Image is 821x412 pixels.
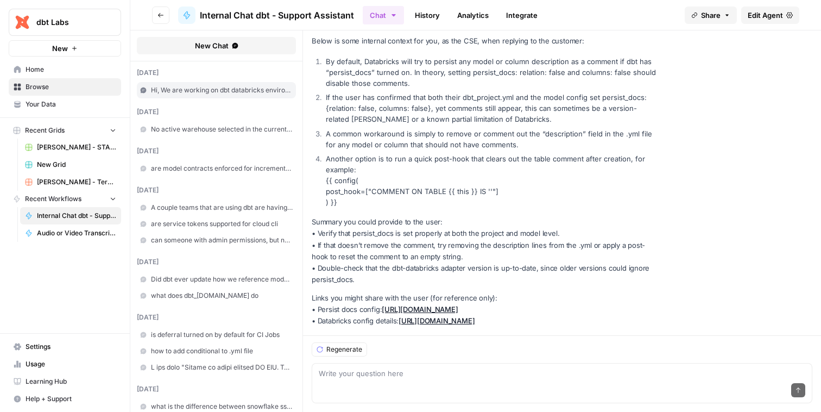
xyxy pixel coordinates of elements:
a: Learning Hub [9,373,121,390]
span: [PERSON_NAME] - Teradata Converter Grid [37,177,116,187]
span: are model contracts enforced for incremental models when using on_schema_change: ignore and runni... [151,164,293,173]
a: Home [9,61,121,78]
span: Browse [26,82,116,92]
button: Workspace: dbt Labs [9,9,121,36]
span: what is the difference between snowflake sso and external oauth for snowflake [151,402,293,411]
a: Hi, We are working on dbt databricks environment where we are adding dbt docs along with constrai... [137,82,296,98]
span: is deferral turned on by default for CI Jobs [151,330,293,340]
div: [DATE] [137,257,296,267]
span: Edit Agent [748,10,783,21]
a: L ips dolo "Sitame co adipi elitsed DO EIU. Tempo: IncidIduntuTlabo etdolor magnaaliqua 'ENI_ADMI... [137,359,296,376]
button: Chat [363,6,404,24]
a: Audio or Video Transcription with Summary [20,224,121,242]
button: Regenerate [312,342,367,357]
a: [PERSON_NAME] - Teradata Converter Grid [20,173,121,191]
button: New Chat [137,37,296,54]
div: [DATE] [137,185,296,195]
a: Browse [9,78,121,96]
div: [DATE] [137,68,296,78]
span: Share [701,10,721,21]
a: History [408,7,446,24]
button: New [9,40,121,57]
a: are service tokens supported for cloud cli [137,216,296,232]
a: are model contracts enforced for incremental models when using on_schema_change: ignore and runni... [137,160,296,177]
span: New Chat [195,40,229,51]
span: Recent Grids [25,126,65,135]
p: Links you might share with the user (for reference only): • Persist docs config: • Databricks con... [312,292,659,327]
span: Your Data [26,99,116,109]
span: Internal Chat dbt - Support Assistant [200,9,354,22]
a: No active warehouse selected in the current session. [137,121,296,138]
li: If the user has confirmed that both their dbt_project.yml and the model config set persist_docs: ... [323,92,659,124]
span: Usage [26,359,116,369]
span: Recent Workflows [25,194,81,204]
a: [URL][DOMAIN_NAME] [382,305,458,314]
p: Summary you could provide to the user: • Verify that persist_docs is set properly at both the pro... [312,216,659,285]
a: Your Data [9,96,121,113]
span: how to add conditional to .yml file [151,346,293,356]
img: dbt Labs Logo [12,13,32,32]
li: By default, Databricks will try to persist any model or column description as a comment if dbt ha... [323,56,659,89]
span: Regenerate [326,345,362,354]
a: A couple teams that are using dbt are having issues with their PR CI job failing on unrelated tes... [137,199,296,216]
span: Hi, We are working on dbt databricks environment where we are adding dbt docs along with constrai... [151,85,293,95]
li: Another option is to run a quick post-hook that clears out the table comment after creation, for ... [323,153,659,208]
a: Did dbt ever update how we reference model versioning from _v1 to .v1 or vice versa [137,271,296,288]
a: Settings [9,338,121,355]
a: Integrate [500,7,544,24]
span: [PERSON_NAME] - START HERE - Step 1 - dbt Stored PrOcedure Conversion Kit Grid [37,142,116,152]
a: Edit Agent [741,7,799,24]
a: is deferral turned on by default for CI Jobs [137,327,296,343]
span: L ips dolo "Sitame co adipi elitsed DO EIU. Tempo: IncidIduntuTlabo etdolor magnaaliqua 'ENI_ADMI... [151,363,293,372]
span: A couple teams that are using dbt are having issues with their PR CI job failing on unrelated tes... [151,203,293,213]
span: dbt Labs [36,17,102,28]
span: Learning Hub [26,377,116,386]
span: Home [26,65,116,74]
a: [URL][DOMAIN_NAME] [399,316,475,325]
div: [DATE] [137,107,296,117]
span: Settings [26,342,116,352]
a: what does dbt_[DOMAIN_NAME] do [137,288,296,304]
span: can someone with admin permissions, but not account admin permissions, invite users [151,235,293,245]
a: can someone with admin permissions, but not account admin permissions, invite users [137,232,296,248]
span: No active warehouse selected in the current session. [151,124,293,134]
span: Audio or Video Transcription with Summary [37,228,116,238]
a: Internal Chat dbt - Support Assistant [178,7,354,24]
p: Below is some internal context for you, as the CSE, when replying to the customer: [312,35,659,47]
button: Help + Support [9,390,121,408]
span: Internal Chat dbt - Support Assistant [37,211,116,221]
span: Did dbt ever update how we reference model versioning from _v1 to .v1 or vice versa [151,274,293,284]
div: [DATE] [137,313,296,322]
a: Analytics [451,7,495,24]
span: Help + Support [26,394,116,404]
span: are service tokens supported for cloud cli [151,219,293,229]
span: what does dbt_[DOMAIN_NAME] do [151,291,293,301]
a: Internal Chat dbt - Support Assistant [20,207,121,224]
li: A common workaround is simply to remove or comment out the “description” field in the .yml file f... [323,128,659,150]
span: New Grid [37,160,116,170]
span: New [52,43,68,54]
a: Usage [9,355,121,373]
button: Recent Workflows [9,191,121,207]
a: how to add conditional to .yml file [137,343,296,359]
button: Recent Grids [9,122,121,139]
button: Share [685,7,737,24]
div: [DATE] [137,146,296,156]
a: New Grid [20,156,121,173]
a: [PERSON_NAME] - START HERE - Step 1 - dbt Stored PrOcedure Conversion Kit Grid [20,139,121,156]
div: [DATE] [137,384,296,394]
